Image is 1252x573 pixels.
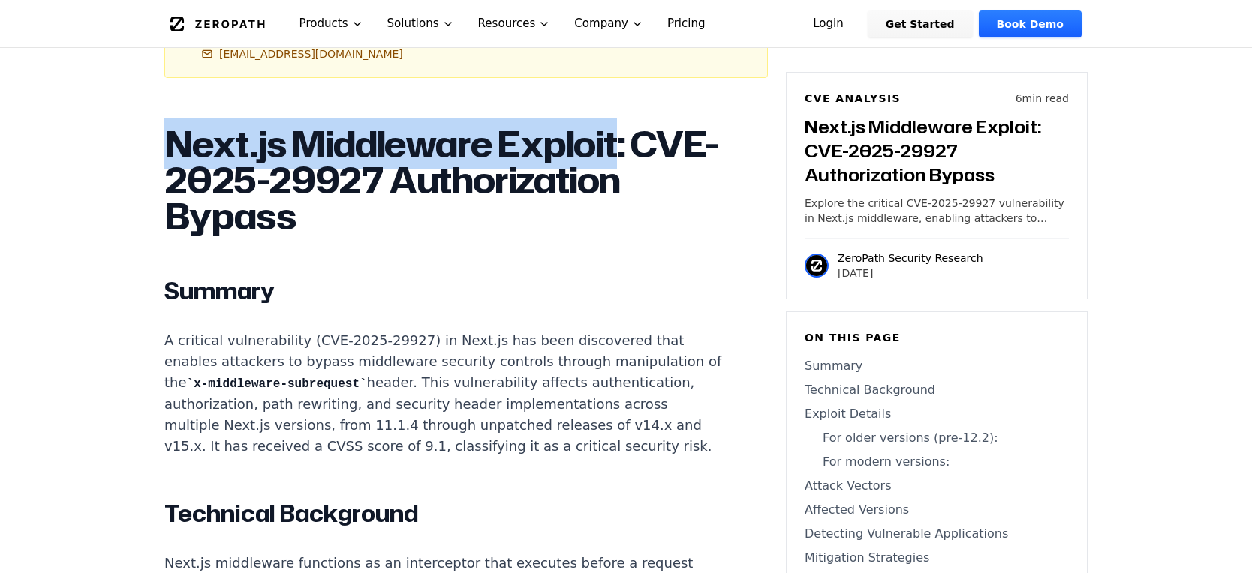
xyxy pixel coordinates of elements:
a: Book Demo [979,10,1082,37]
h6: CVE Analysis [805,91,901,106]
code: x-middleware-subrequest [187,377,367,391]
a: Technical Background [805,381,1069,399]
a: Affected Versions [805,501,1069,519]
h3: Next.js Middleware Exploit: CVE-2025-29927 Authorization Bypass [805,115,1069,187]
a: Detecting Vulnerable Applications [805,525,1069,543]
a: Login [795,10,862,37]
a: [EMAIL_ADDRESS][DOMAIN_NAME] [201,46,403,61]
a: For modern versions: [805,453,1069,471]
p: ZeroPath Security Research [838,250,983,265]
a: Mitigation Strategies [805,549,1069,567]
a: Summary [805,357,1069,375]
p: [DATE] [838,265,983,280]
a: Exploit Details [805,405,1069,423]
p: A critical vulnerability (CVE-2025-29927) in Next.js has been discovered that enables attackers t... [164,330,723,457]
img: ZeroPath Security Research [805,253,829,277]
h2: Summary [164,276,723,306]
h6: On this page [805,330,1069,345]
a: Attack Vectors [805,477,1069,495]
a: Get Started [868,10,973,37]
a: For older versions (pre-12.2): [805,429,1069,447]
p: Explore the critical CVE-2025-29927 vulnerability in Next.js middleware, enabling attackers to by... [805,196,1069,226]
h2: Technical Background [164,499,723,529]
h1: Next.js Middleware Exploit: CVE-2025-29927 Authorization Bypass [164,126,723,234]
p: 6 min read [1016,91,1069,106]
